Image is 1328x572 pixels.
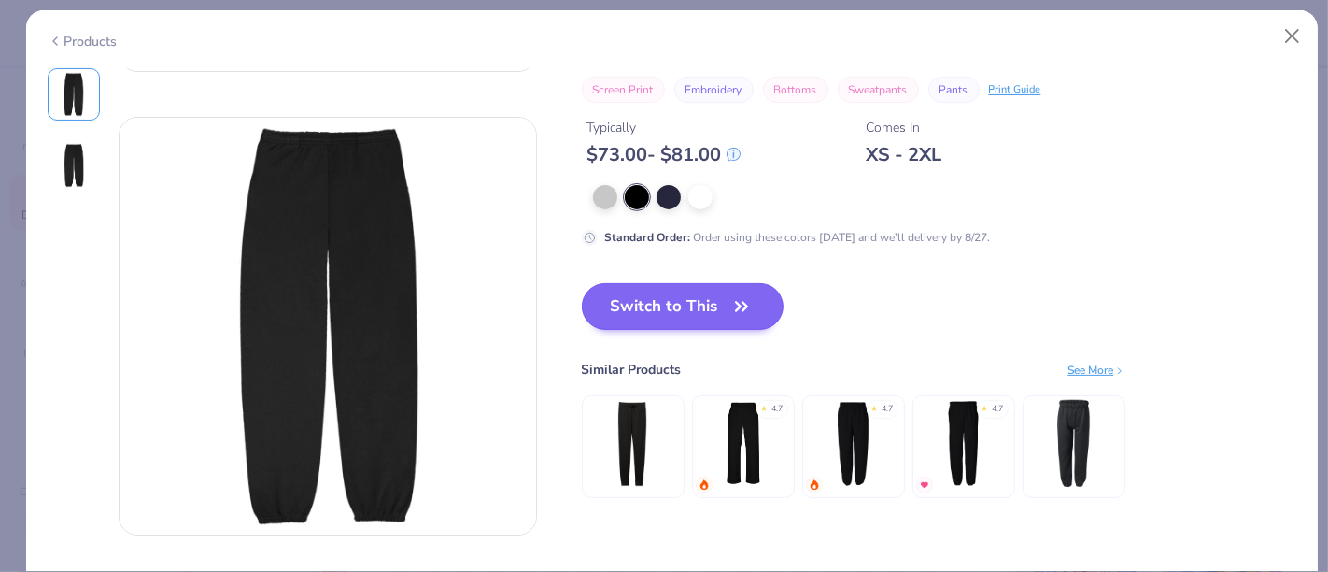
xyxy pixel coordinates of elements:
[605,228,991,245] div: Order using these colors [DATE] and we’ll delivery by 8/27.
[809,479,820,491] img: trending.gif
[809,398,897,487] img: Gildan Adult Heavy Blend Adult 8 Oz. 50/50 Sweatpants
[989,81,1041,97] div: Print Guide
[772,403,784,416] div: 4.7
[51,72,96,117] img: Front
[674,77,754,103] button: Embroidery
[699,398,787,487] img: Fresh Prints San Diego Open Heavyweight Sweatpants
[883,403,894,416] div: 4.7
[928,77,980,103] button: Pants
[982,403,989,410] div: ★
[1275,19,1310,54] button: Close
[919,479,930,491] img: MostFav.gif
[1029,398,1118,487] img: Gildan Youth Heavy Blend™ 8 oz., 50/50 Sweatpants
[919,398,1008,487] img: Jerzees Adult 8 Oz. Nublend Fleece Sweatpants
[1068,361,1125,378] div: See More
[48,32,118,51] div: Products
[582,283,784,330] button: Switch to This
[587,143,741,166] div: $ 73.00 - $ 81.00
[871,403,879,410] div: ★
[582,77,665,103] button: Screen Print
[588,398,677,487] img: District Perfect Tri® Fleece Jogger
[51,143,96,188] img: Back
[867,143,942,166] div: XS - 2XL
[120,118,536,535] img: Back
[699,479,710,491] img: trending.gif
[763,77,828,103] button: Bottoms
[605,229,691,244] strong: Standard Order :
[993,403,1004,416] div: 4.7
[867,118,942,137] div: Comes In
[838,77,919,103] button: Sweatpants
[587,118,741,137] div: Typically
[761,403,769,410] div: ★
[582,360,682,379] div: Similar Products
